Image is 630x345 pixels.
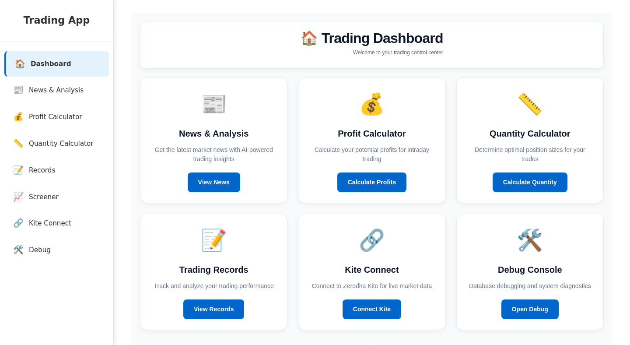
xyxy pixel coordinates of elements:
[309,263,434,276] h3: Kite Connect
[13,217,24,230] span: 🔗
[29,165,55,176] span: Records
[13,84,24,97] span: 📰
[151,263,276,276] h3: Trading Records
[309,225,434,256] div: 🔗
[4,51,109,77] a: 🏠Dashboard
[13,164,24,177] span: 📝
[309,145,434,164] p: Calculate your potential profits for intraday trading
[4,131,109,157] a: 📏Quantity Calculator
[467,127,593,140] h3: Quantity Calculator
[151,225,276,256] div: 📝
[309,282,434,291] p: Connect to Zerodha Kite for live market data
[467,88,593,120] div: 📏
[301,49,443,56] p: Welcome to your trading control center
[467,282,593,291] p: Database debugging and system diagnostics
[29,192,59,202] span: Screener
[31,59,71,69] span: Dashboard
[343,299,401,319] a: Connect Kite
[309,88,434,120] div: 💰
[4,237,109,263] a: 🛠️Debug
[29,139,94,149] span: Quantity Calculator
[151,88,276,120] div: 📰
[301,28,443,49] h2: 🏠 Trading Dashboard
[151,282,276,291] p: Track and analyze your trading performance
[4,158,109,183] a: 📝Records
[493,172,567,192] a: Calculate Quantity
[467,145,593,164] p: Determine optimal position sizes for your trades
[4,104,109,130] a: 💰Profit Calculator
[151,127,276,140] h3: News & Analysis
[4,184,109,210] a: 📈Screener
[13,137,24,150] span: 📏
[183,299,245,319] a: View Records
[188,172,240,192] a: View News
[29,245,51,255] span: Debug
[29,218,71,229] span: Kite Connect
[4,77,109,103] a: 📰News & Analysis
[29,85,84,95] span: News & Analysis
[29,112,82,122] span: Profit Calculator
[13,244,24,257] span: 🛠️
[337,172,406,192] a: Calculate Profits
[15,58,25,70] span: 🏠
[13,191,24,204] span: 📈
[151,145,276,164] p: Get the latest market news with AI-powered trading insights
[467,263,593,276] h3: Debug Console
[4,211,109,236] a: 🔗Kite Connect
[501,299,559,319] a: Open Debug
[467,225,593,256] div: 🛠️
[309,127,434,140] h3: Profit Calculator
[13,111,24,123] span: 💰
[9,13,105,28] h2: Trading App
